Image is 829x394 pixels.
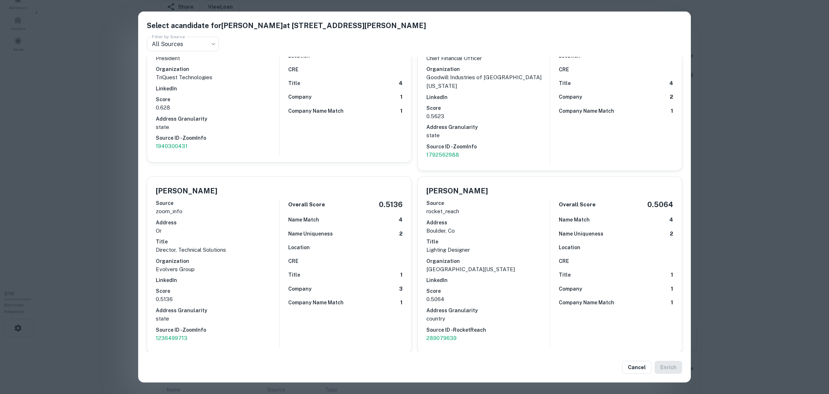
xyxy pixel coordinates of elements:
[156,134,279,142] h6: Source ID - ZoomInfo
[399,285,403,293] h6: 3
[559,107,614,115] h6: Company Name Match
[156,185,217,196] h5: [PERSON_NAME]
[156,103,279,112] p: 0.628
[426,151,550,159] a: 1792562988
[399,230,403,238] h6: 2
[156,326,279,334] h6: Source ID - ZoomInfo
[426,199,550,207] h6: Source
[288,299,344,306] h6: Company Name Match
[288,257,298,265] h6: CRE
[156,334,279,342] a: 1236499713
[288,285,312,293] h6: Company
[559,230,603,238] h6: Name Uniqueness
[559,271,571,279] h6: Title
[426,104,550,112] h6: Score
[559,201,595,209] h6: Overall Score
[288,66,298,73] h6: CRE
[156,276,279,284] h6: LinkedIn
[156,246,279,254] p: Director, Technical Solutions
[426,65,550,73] h6: Organization
[399,79,403,88] h6: 4
[400,299,403,307] h6: 1
[426,334,550,342] a: 289079639
[156,314,279,323] p: state
[147,37,219,51] div: All Sources
[379,199,403,210] h5: 0.5136
[288,243,310,251] h6: Location
[647,199,673,210] h5: 0.5064
[559,257,569,265] h6: CRE
[426,93,550,101] h6: LinkedIn
[156,123,279,131] p: state
[793,336,829,371] iframe: Chat Widget
[156,227,279,235] p: or
[156,257,279,265] h6: Organization
[669,216,673,224] h6: 4
[426,54,550,63] p: Chief Financial Officer
[156,85,279,93] h6: LinkedIn
[426,219,550,227] h6: Address
[426,123,550,131] h6: Address Granularity
[426,276,550,284] h6: LinkedIn
[156,95,279,103] h6: Score
[559,66,569,73] h6: CRE
[426,265,550,274] p: [GEOGRAPHIC_DATA][US_STATE]
[559,285,582,293] h6: Company
[426,131,550,140] p: state
[147,20,682,31] h5: Select a candidate for [PERSON_NAME] at [STREET_ADDRESS][PERSON_NAME]
[288,93,312,101] h6: Company
[426,143,550,151] h6: Source ID - ZoomInfo
[400,271,403,279] h6: 1
[670,93,673,101] h6: 2
[400,107,403,115] h6: 1
[156,265,279,274] p: Evolvers Group
[559,216,590,224] h6: Name Match
[559,93,582,101] h6: Company
[400,93,403,101] h6: 1
[288,230,333,238] h6: Name Uniqueness
[288,79,300,87] h6: Title
[426,287,550,295] h6: Score
[288,271,300,279] h6: Title
[426,73,550,90] p: Goodwill Industries of [GEOGRAPHIC_DATA][US_STATE]
[426,257,550,265] h6: Organization
[156,115,279,123] h6: Address Granularity
[156,142,279,151] a: 1940300431
[426,246,550,254] p: Lighting Designer
[156,199,279,207] h6: Source
[156,295,279,304] p: 0.5136
[156,238,279,246] h6: Title
[426,314,550,323] p: country
[156,287,279,295] h6: Score
[399,216,403,224] h6: 4
[288,216,319,224] h6: Name Match
[671,271,673,279] h6: 1
[426,227,550,235] p: boulder, co
[559,79,571,87] h6: Title
[671,107,673,115] h6: 1
[669,79,673,88] h6: 4
[426,185,488,196] h5: [PERSON_NAME]
[426,238,550,246] h6: Title
[671,285,673,293] h6: 1
[156,65,279,73] h6: Organization
[152,33,185,40] label: Filter by Source
[671,299,673,307] h6: 1
[559,243,580,251] h6: Location
[559,299,614,306] h6: Company Name Match
[156,306,279,314] h6: Address Granularity
[426,295,550,304] p: 0.5064
[156,54,279,63] p: President
[426,326,550,334] h6: Source ID - RocketReach
[288,201,325,209] h6: Overall Score
[426,112,550,121] p: 0.5623
[288,107,344,115] h6: Company Name Match
[426,207,550,216] p: rocket_reach
[426,306,550,314] h6: Address Granularity
[622,361,652,374] button: Cancel
[670,230,673,238] h6: 2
